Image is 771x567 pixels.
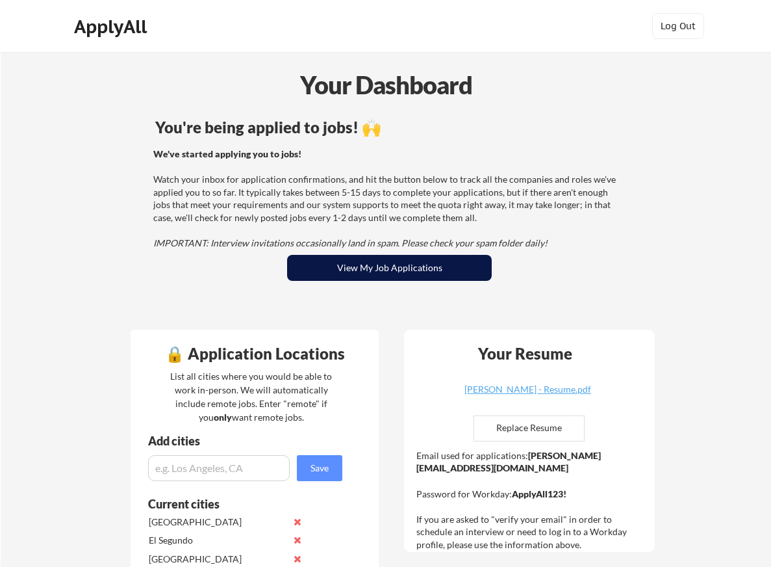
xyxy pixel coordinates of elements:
[149,534,286,547] div: El Segundo
[287,255,492,281] button: View My Job Applications
[214,412,232,423] strong: only
[149,516,286,529] div: [GEOGRAPHIC_DATA]
[153,148,301,159] strong: We've started applying you to jobs!
[153,148,622,250] div: Watch your inbox for application confirmations, and hit the button below to track all the compani...
[512,488,566,499] strong: ApplyAll123!
[450,385,605,405] a: [PERSON_NAME] - Resume.pdf
[162,369,340,424] div: List all cities where you would be able to work in-person. We will automatically include remote j...
[461,346,589,362] div: Your Resume
[416,450,601,474] strong: [PERSON_NAME][EMAIL_ADDRESS][DOMAIN_NAME]
[149,553,286,566] div: [GEOGRAPHIC_DATA]
[148,498,328,510] div: Current cities
[450,385,605,394] div: [PERSON_NAME] - Resume.pdf
[297,455,342,481] button: Save
[1,66,771,103] div: Your Dashboard
[148,435,346,447] div: Add cities
[652,13,704,39] button: Log Out
[155,120,624,135] div: You're being applied to jobs! 🙌
[148,455,290,481] input: e.g. Los Angeles, CA
[74,16,151,38] div: ApplyAll
[416,449,646,551] div: Email used for applications: Password for Workday: If you are asked to "verify your email" in ord...
[134,346,375,362] div: 🔒 Application Locations
[153,237,548,248] em: IMPORTANT: Interview invitations occasionally land in spam. Please check your spam folder daily!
